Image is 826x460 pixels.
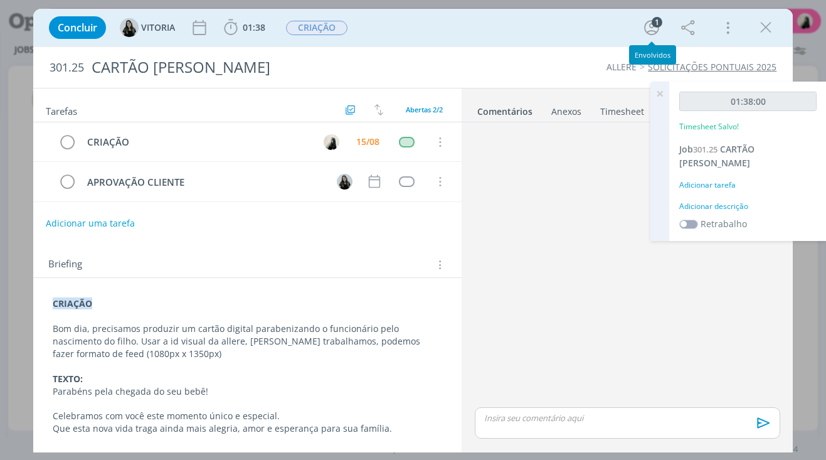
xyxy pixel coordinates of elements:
[286,21,347,35] span: CRIAÇÃO
[337,174,352,190] img: V
[600,100,645,118] a: Timesheet
[50,61,84,75] span: 301.25
[652,17,662,28] div: 1
[322,132,341,151] button: R
[693,144,717,155] span: 301.25
[48,257,82,273] span: Briefing
[335,172,354,191] button: V
[648,61,776,73] a: SOLICITAÇÕES PONTUAIS 2025
[477,100,533,118] a: Comentários
[285,20,348,36] button: CRIAÇÃO
[49,16,106,39] button: Concluir
[324,134,339,150] img: R
[679,179,817,191] div: Adicionar tarefa
[120,18,139,37] img: V
[551,105,581,118] div: Anexos
[53,385,443,398] p: Parabéns pela chegada do seu bebê!
[642,18,662,38] button: 1
[374,104,383,115] img: arrow-down-up.svg
[53,323,443,360] p: Bom dia, precisamos produzir um cartão digital parabenizando o funcionário pelo nascimento do fil...
[701,217,747,230] label: Retrabalho
[87,52,469,83] div: CARTÃO [PERSON_NAME]
[406,105,443,114] span: Abertas 2/2
[82,134,312,150] div: CRIAÇÃO
[679,201,817,212] div: Adicionar descrição
[679,121,739,132] p: Timesheet Salvo!
[33,9,793,452] div: dialog
[53,297,92,309] strong: CRIAÇÃO
[53,410,443,422] p: Celebramos com você este momento único e especial.
[141,23,175,32] span: VITORIA
[53,373,83,385] strong: TEXTO:
[356,137,379,146] div: 15/08
[243,21,265,33] span: 01:38
[221,18,268,38] button: 01:38
[120,18,175,37] button: VVITORIA
[46,102,77,117] span: Tarefas
[679,143,755,169] span: CARTÃO [PERSON_NAME]
[58,23,97,33] span: Concluir
[606,61,637,73] a: ALLERE
[679,143,755,169] a: Job301.25CARTÃO [PERSON_NAME]
[82,174,326,190] div: APROVAÇÃO CLIENTE
[45,212,135,235] button: Adicionar uma tarefa
[635,51,670,59] div: Envolvidos
[53,422,443,435] p: Que esta nova vida traga ainda mais alegria, amor e esperança para sua família.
